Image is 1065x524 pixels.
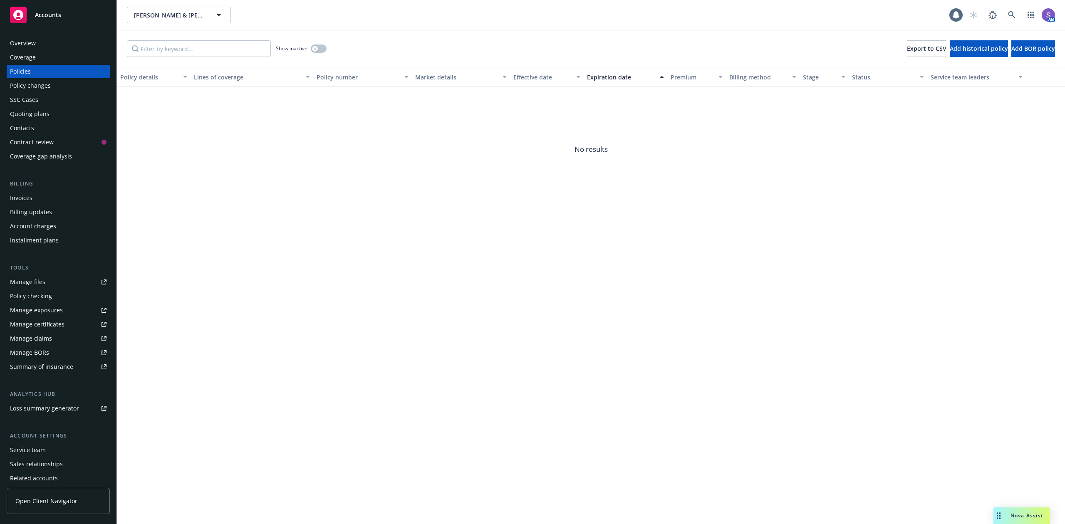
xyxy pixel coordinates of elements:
[7,457,110,471] a: Sales relationships
[510,67,584,87] button: Effective date
[907,44,946,52] span: Export to CSV
[950,44,1008,52] span: Add historical policy
[1023,7,1039,23] a: Switch app
[7,289,110,303] a: Policy checking
[7,318,110,331] a: Manage certificates
[7,150,110,163] a: Coverage gap analysis
[803,73,836,82] div: Stage
[10,332,52,345] div: Manage claims
[35,12,61,18] span: Accounts
[317,73,399,82] div: Policy number
[7,332,110,345] a: Manage claims
[10,205,52,219] div: Billing updates
[10,318,64,331] div: Manage certificates
[7,346,110,359] a: Manage BORs
[1011,512,1043,519] span: Nova Assist
[120,73,178,82] div: Policy details
[10,37,36,50] div: Overview
[117,87,1065,212] span: No results
[191,67,313,87] button: Lines of coverage
[10,51,36,64] div: Coverage
[10,121,34,135] div: Contacts
[7,79,110,92] a: Policy changes
[1003,7,1020,23] a: Search
[7,220,110,233] a: Account charges
[15,497,77,505] span: Open Client Navigator
[726,67,800,87] button: Billing method
[313,67,411,87] button: Policy number
[7,37,110,50] a: Overview
[965,7,982,23] a: Start snowing
[10,275,45,289] div: Manage files
[584,67,667,87] button: Expiration date
[10,234,59,247] div: Installment plans
[7,402,110,415] a: Loss summary generator
[7,93,110,106] a: SSC Cases
[667,67,726,87] button: Premium
[7,390,110,398] div: Analytics hub
[993,507,1050,524] button: Nova Assist
[7,205,110,219] a: Billing updates
[127,40,271,57] input: Filter by keyword...
[10,136,54,149] div: Contract review
[984,7,1001,23] a: Report a Bug
[7,180,110,188] div: Billing
[10,79,51,92] div: Policy changes
[7,443,110,457] a: Service team
[1011,40,1055,57] button: Add BOR policy
[950,40,1008,57] button: Add historical policy
[415,73,498,82] div: Market details
[7,234,110,247] a: Installment plans
[10,402,79,415] div: Loss summary generator
[7,121,110,135] a: Contacts
[927,67,1025,87] button: Service team leaders
[127,7,231,23] button: [PERSON_NAME] & [PERSON_NAME]
[1042,8,1055,22] img: photo
[10,191,32,205] div: Invoices
[671,73,714,82] div: Premium
[852,73,915,82] div: Status
[849,67,927,87] button: Status
[10,443,46,457] div: Service team
[1011,44,1055,52] span: Add BOR policy
[931,73,1013,82] div: Service team leaders
[7,264,110,272] div: Tools
[7,51,110,64] a: Coverage
[907,40,946,57] button: Export to CSV
[10,220,56,233] div: Account charges
[10,457,63,471] div: Sales relationships
[7,472,110,485] a: Related accounts
[729,73,787,82] div: Billing method
[10,472,58,485] div: Related accounts
[993,507,1004,524] div: Drag to move
[800,67,849,87] button: Stage
[7,191,110,205] a: Invoices
[134,11,206,20] span: [PERSON_NAME] & [PERSON_NAME]
[10,304,63,317] div: Manage exposures
[10,346,49,359] div: Manage BORs
[7,136,110,149] a: Contract review
[10,289,52,303] div: Policy checking
[412,67,510,87] button: Market details
[7,65,110,78] a: Policies
[587,73,655,82] div: Expiration date
[7,275,110,289] a: Manage files
[7,432,110,440] div: Account settings
[7,3,110,27] a: Accounts
[117,67,191,87] button: Policy details
[7,107,110,121] a: Quoting plans
[194,73,301,82] div: Lines of coverage
[276,45,307,52] span: Show inactive
[10,65,31,78] div: Policies
[7,360,110,373] a: Summary of insurance
[10,107,50,121] div: Quoting plans
[10,93,38,106] div: SSC Cases
[7,304,110,317] a: Manage exposures
[10,360,73,373] div: Summary of insurance
[10,150,72,163] div: Coverage gap analysis
[513,73,571,82] div: Effective date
